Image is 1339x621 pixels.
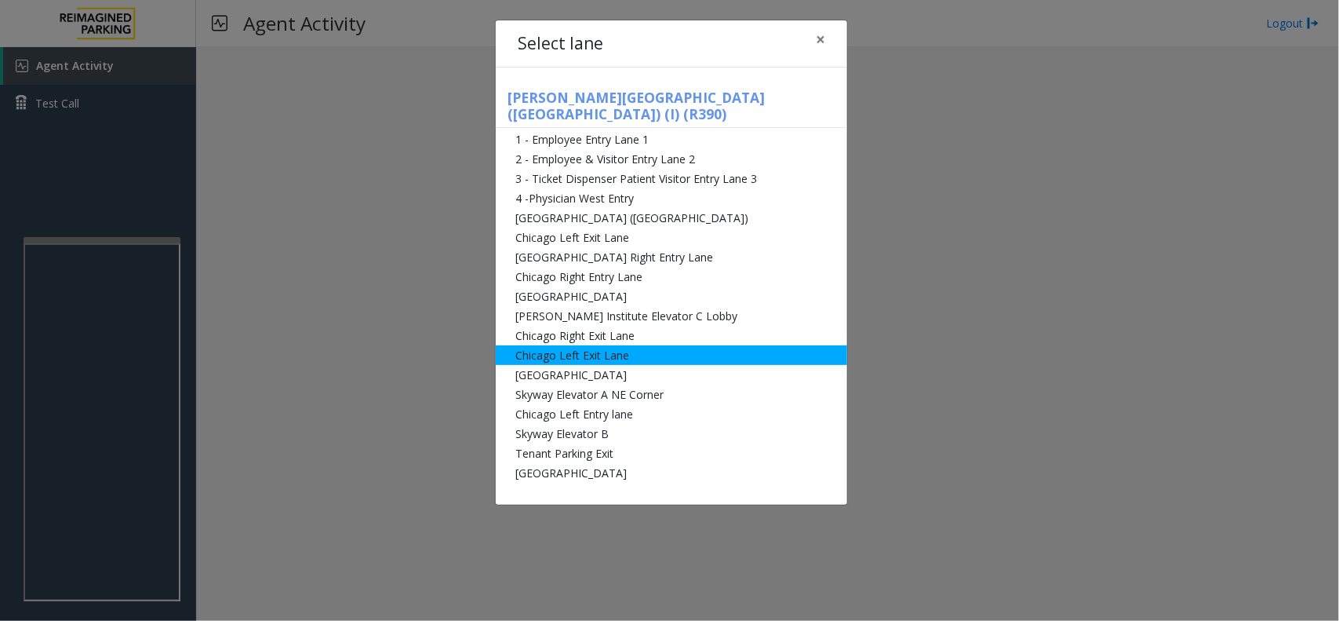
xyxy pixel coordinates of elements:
[805,20,836,59] button: Close
[496,326,847,345] li: Chicago Right Exit Lane
[496,385,847,404] li: Skyway Elevator A NE Corner
[496,130,847,149] li: 1 - Employee Entry Lane 1
[496,463,847,483] li: [GEOGRAPHIC_DATA]
[496,188,847,208] li: 4 -Physician West Entry
[496,345,847,365] li: Chicago Left Exit Lane
[496,287,847,306] li: [GEOGRAPHIC_DATA]
[496,267,847,287] li: Chicago Right Entry Lane
[496,89,847,128] h5: [PERSON_NAME][GEOGRAPHIC_DATA] ([GEOGRAPHIC_DATA]) (I) (R390)
[518,31,603,57] h4: Select lane
[496,444,847,463] li: Tenant Parking Exit
[496,404,847,424] li: Chicago Left Entry lane
[496,228,847,247] li: Chicago Left Exit Lane
[496,169,847,188] li: 3 - Ticket Dispenser Patient Visitor Entry Lane 3
[496,208,847,228] li: [GEOGRAPHIC_DATA] ([GEOGRAPHIC_DATA])
[816,28,825,50] span: ×
[496,424,847,444] li: Skyway Elevator B
[496,149,847,169] li: 2 - Employee & Visitor Entry Lane 2
[496,247,847,267] li: [GEOGRAPHIC_DATA] Right Entry Lane
[496,365,847,385] li: [GEOGRAPHIC_DATA]
[496,306,847,326] li: [PERSON_NAME] Institute Elevator C Lobby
